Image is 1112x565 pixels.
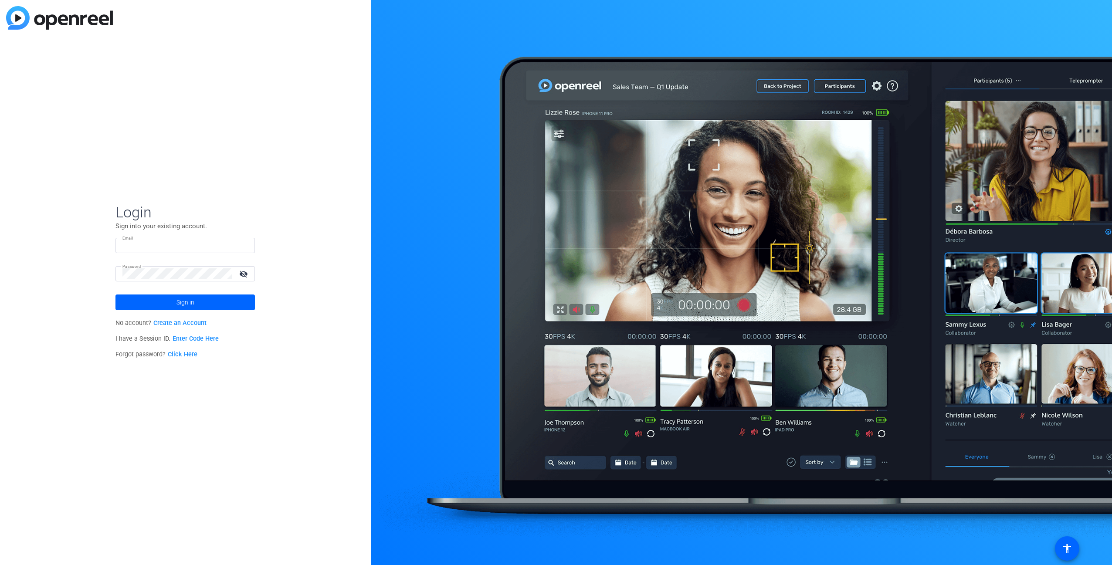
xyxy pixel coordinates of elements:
input: Enter Email Address [122,240,248,250]
a: Enter Code Here [173,335,219,342]
mat-icon: accessibility [1062,543,1072,554]
img: blue-gradient.svg [6,6,113,30]
mat-icon: visibility_off [234,267,255,280]
span: Login [115,203,255,221]
span: No account? [115,319,207,327]
span: Forgot password? [115,351,197,358]
a: Create an Account [153,319,207,327]
button: Sign in [115,294,255,310]
mat-label: Password [122,264,141,269]
span: I have a Session ID. [115,335,219,342]
a: Click Here [168,351,197,358]
span: Sign in [176,291,194,313]
mat-label: Email [122,236,133,240]
p: Sign into your existing account. [115,221,255,231]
